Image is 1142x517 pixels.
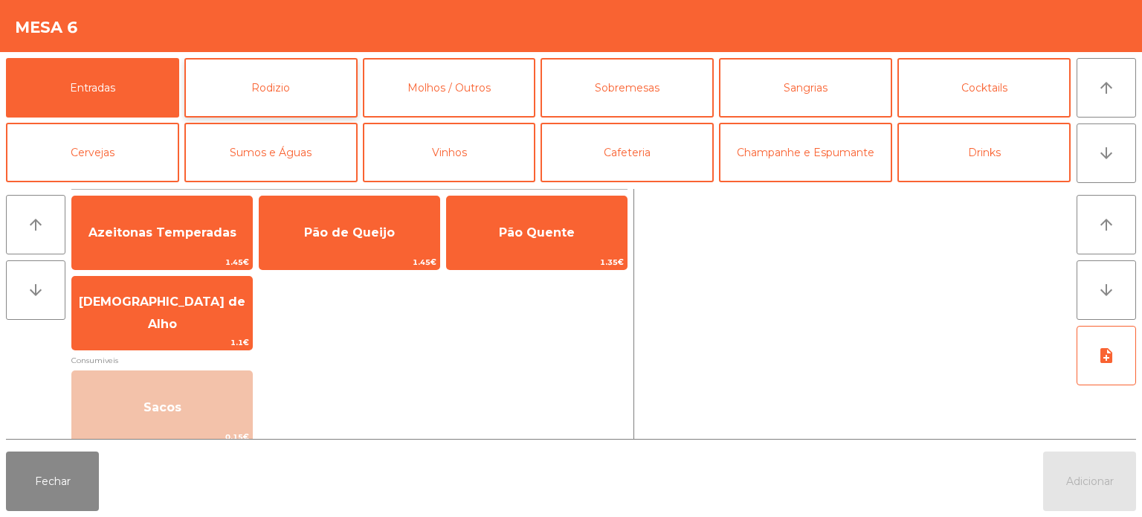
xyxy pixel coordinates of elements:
[72,255,252,269] span: 1.45€
[184,58,358,118] button: Rodizio
[6,260,65,320] button: arrow_downward
[363,123,536,182] button: Vinhos
[6,452,99,511] button: Fechar
[27,281,45,299] i: arrow_downward
[1077,58,1136,118] button: arrow_upward
[1097,281,1115,299] i: arrow_downward
[1097,79,1115,97] i: arrow_upward
[72,335,252,350] span: 1.1€
[1077,326,1136,385] button: note_add
[447,255,627,269] span: 1.35€
[15,16,78,39] h4: Mesa 6
[304,225,395,240] span: Pão de Queijo
[1097,347,1115,365] i: note_add
[79,295,245,331] span: [DEMOGRAPHIC_DATA] de Alho
[184,123,358,182] button: Sumos e Águas
[6,123,179,182] button: Cervejas
[1077,123,1136,183] button: arrow_downward
[71,353,628,367] span: Consumiveis
[88,225,236,240] span: Azeitonas Temperadas
[1097,216,1115,234] i: arrow_upward
[719,123,892,182] button: Champanhe e Espumante
[541,58,714,118] button: Sobremesas
[499,225,575,240] span: Pão Quente
[1077,195,1136,254] button: arrow_upward
[363,58,536,118] button: Molhos / Outros
[6,58,179,118] button: Entradas
[719,58,892,118] button: Sangrias
[72,430,252,444] span: 0.15€
[541,123,714,182] button: Cafeteria
[1077,260,1136,320] button: arrow_downward
[6,195,65,254] button: arrow_upward
[1097,144,1115,162] i: arrow_downward
[897,123,1071,182] button: Drinks
[259,255,439,269] span: 1.45€
[143,400,181,414] span: Sacos
[27,216,45,234] i: arrow_upward
[897,58,1071,118] button: Cocktails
